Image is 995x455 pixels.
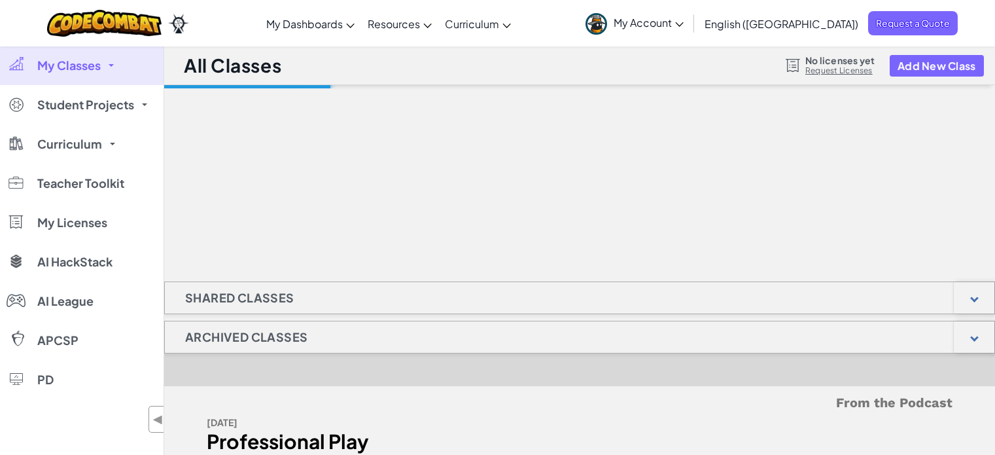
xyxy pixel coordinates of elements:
[207,393,952,413] h5: From the Podcast
[361,6,438,41] a: Resources
[165,282,315,314] h1: Shared Classes
[266,17,343,31] span: My Dashboards
[47,10,162,37] img: CodeCombat logo
[37,60,101,71] span: My Classes
[445,17,499,31] span: Curriculum
[165,321,328,354] h1: Archived Classes
[168,14,189,33] img: Ozaria
[868,11,958,35] a: Request a Quote
[184,53,281,78] h1: All Classes
[705,17,858,31] span: English ([GEOGRAPHIC_DATA])
[805,65,875,76] a: Request Licenses
[260,6,361,41] a: My Dashboards
[37,138,102,150] span: Curriculum
[152,410,164,429] span: ◀
[368,17,420,31] span: Resources
[890,55,984,77] button: Add New Class
[37,256,113,268] span: AI HackStack
[585,13,607,35] img: avatar
[37,99,134,111] span: Student Projects
[614,16,684,29] span: My Account
[37,295,94,307] span: AI League
[438,6,517,41] a: Curriculum
[579,3,690,44] a: My Account
[805,55,875,65] span: No licenses yet
[37,217,107,228] span: My Licenses
[207,413,570,432] div: [DATE]
[207,432,570,451] div: Professional Play
[37,177,124,189] span: Teacher Toolkit
[698,6,865,41] a: English ([GEOGRAPHIC_DATA])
